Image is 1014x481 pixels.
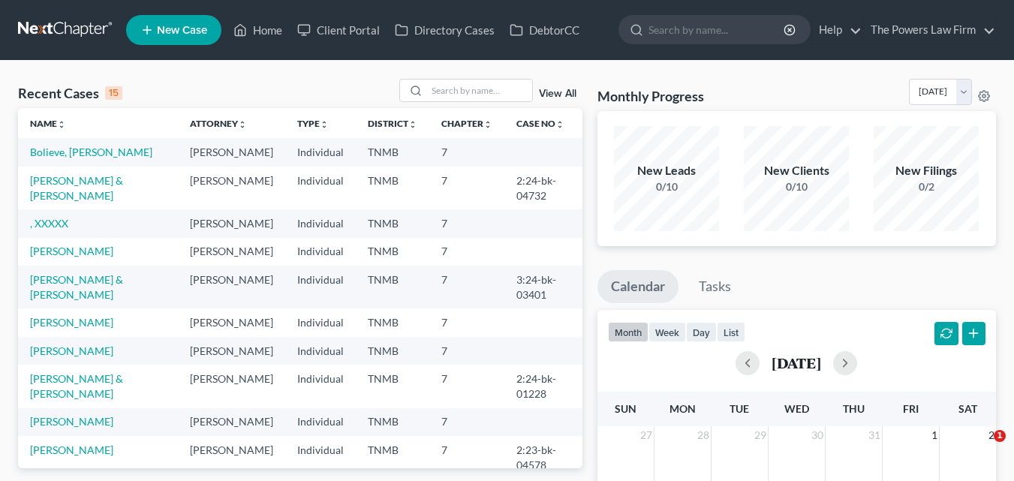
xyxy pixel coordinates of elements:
td: [PERSON_NAME] [178,408,285,436]
a: Directory Cases [387,17,502,44]
a: Calendar [597,270,679,303]
a: Bolieve, [PERSON_NAME] [30,146,152,158]
button: month [608,322,648,342]
span: 31 [867,426,882,444]
a: [PERSON_NAME] [30,344,113,357]
input: Search by name... [648,16,786,44]
div: 15 [105,86,122,100]
td: Individual [285,337,356,365]
a: Client Portal [290,17,387,44]
span: 2 [987,426,996,444]
a: [PERSON_NAME] & [PERSON_NAME] [30,372,123,400]
td: [PERSON_NAME] [178,337,285,365]
a: DebtorCC [502,17,587,44]
td: [PERSON_NAME] [178,167,285,209]
a: Attorneyunfold_more [190,118,247,129]
span: 28 [696,426,711,444]
td: 2:24-bk-04732 [504,167,582,209]
button: list [717,322,745,342]
a: [PERSON_NAME] [30,316,113,329]
td: 7 [429,238,504,266]
a: [PERSON_NAME] [30,245,113,257]
span: Sat [958,402,977,415]
span: 1 [994,430,1006,442]
div: New Leads [614,162,719,179]
td: [PERSON_NAME] [178,209,285,237]
h3: Monthly Progress [597,87,704,105]
span: Tue [730,402,749,415]
td: [PERSON_NAME] [178,365,285,407]
a: Case Nounfold_more [516,118,564,129]
td: [PERSON_NAME] [178,266,285,308]
td: Individual [285,365,356,407]
td: TNMB [356,408,429,436]
span: 29 [753,426,768,444]
td: Individual [285,209,356,237]
td: TNMB [356,308,429,336]
input: Search by name... [427,80,532,101]
a: Tasks [685,270,745,303]
a: , XXXXX [30,217,68,230]
td: Individual [285,167,356,209]
td: Individual [285,308,356,336]
span: 27 [639,426,654,444]
a: View All [539,89,576,99]
span: 1 [930,426,939,444]
td: Individual [285,266,356,308]
td: TNMB [356,209,429,237]
td: 7 [429,408,504,436]
div: Recent Cases [18,84,122,102]
td: 7 [429,167,504,209]
td: Individual [285,138,356,166]
a: [PERSON_NAME] & [PERSON_NAME] [30,273,123,301]
td: 7 [429,337,504,365]
a: Help [811,17,862,44]
td: Individual [285,436,356,479]
i: unfold_more [408,120,417,129]
i: unfold_more [483,120,492,129]
div: 0/10 [744,179,849,194]
a: [PERSON_NAME] [30,415,113,428]
td: 2:23-bk-04578 [504,436,582,479]
div: New Filings [874,162,979,179]
span: Thu [843,402,865,415]
td: Individual [285,238,356,266]
td: TNMB [356,238,429,266]
td: 7 [429,209,504,237]
td: TNMB [356,266,429,308]
i: unfold_more [555,120,564,129]
a: Nameunfold_more [30,118,66,129]
td: TNMB [356,138,429,166]
td: TNMB [356,365,429,407]
td: [PERSON_NAME] [178,436,285,479]
td: TNMB [356,337,429,365]
td: TNMB [356,436,429,479]
td: 7 [429,436,504,479]
td: 3:24-bk-03401 [504,266,582,308]
button: week [648,322,686,342]
td: [PERSON_NAME] [178,238,285,266]
td: TNMB [356,167,429,209]
span: Wed [784,402,809,415]
a: Districtunfold_more [368,118,417,129]
h2: [DATE] [772,355,821,371]
td: Individual [285,408,356,436]
a: Chapterunfold_more [441,118,492,129]
td: 7 [429,365,504,407]
div: 0/2 [874,179,979,194]
iframe: Intercom live chat [963,430,999,466]
span: Fri [903,402,919,415]
td: 7 [429,138,504,166]
div: New Clients [744,162,849,179]
a: Typeunfold_more [297,118,329,129]
a: [PERSON_NAME] & [PERSON_NAME] [30,174,123,202]
i: unfold_more [57,120,66,129]
i: unfold_more [320,120,329,129]
span: Mon [669,402,696,415]
button: day [686,322,717,342]
span: 30 [810,426,825,444]
a: [PERSON_NAME] [30,443,113,456]
td: [PERSON_NAME] [178,308,285,336]
a: Home [226,17,290,44]
td: 7 [429,266,504,308]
